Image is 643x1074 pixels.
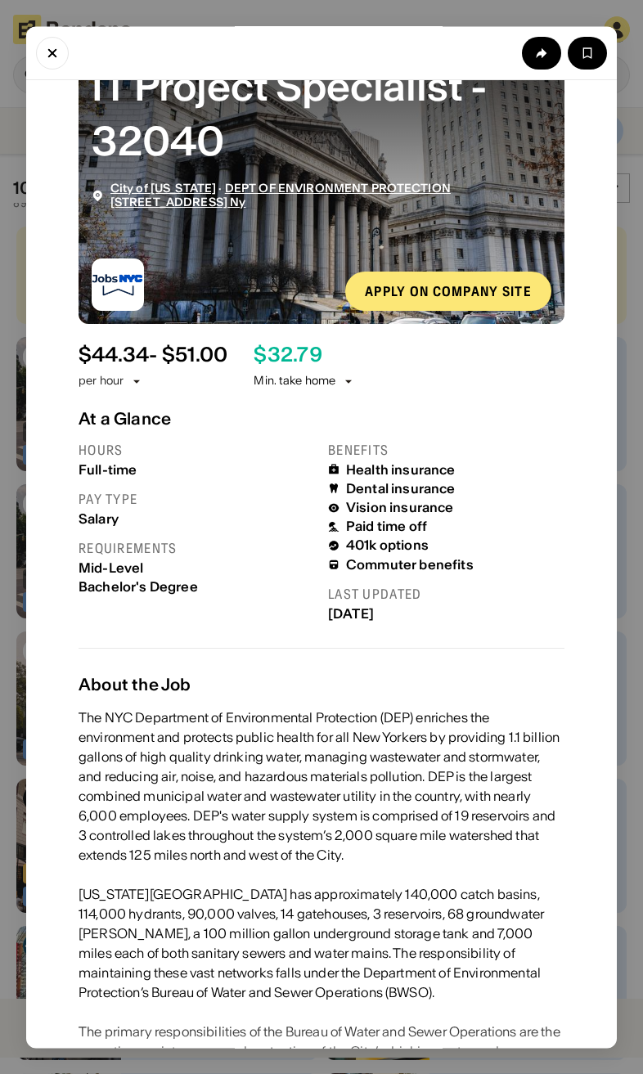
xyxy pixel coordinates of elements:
div: · [110,182,551,209]
div: Pay type [79,491,315,508]
div: Min. take home [254,374,355,390]
div: Paid time off [346,519,427,535]
div: About the Job [79,675,564,694]
span: City of [US_STATE] [110,181,217,195]
div: per hour [79,374,124,390]
div: $ 32.79 [254,344,321,367]
div: Last updated [328,586,564,603]
div: Hours [79,442,315,459]
span: DEPT OF ENVIRONMENT PROTECTION [STREET_ADDRESS] Ny [110,181,451,209]
img: City of New York logo [92,258,144,311]
div: Salary [79,511,315,527]
div: IT Project Specialist - 32040 [92,59,551,169]
div: $ 44.34 - $51.00 [79,344,227,367]
div: Benefits [328,442,564,459]
div: [DATE] [328,606,564,622]
div: Mid-Level [79,560,315,576]
div: Vision insurance [346,501,454,516]
div: Commuter benefits [346,557,474,573]
div: Apply on company site [365,285,532,298]
div: Bachelor's Degree [79,579,315,595]
div: Dental insurance [346,481,456,497]
div: At a Glance [79,409,564,429]
div: Full-time [79,462,315,478]
div: Requirements [79,540,315,557]
button: Close [36,36,69,69]
div: 401k options [346,538,429,554]
div: Health insurance [346,462,456,478]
